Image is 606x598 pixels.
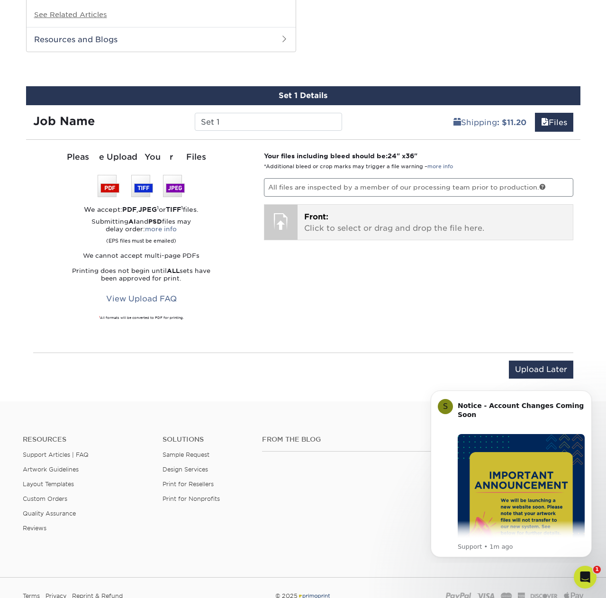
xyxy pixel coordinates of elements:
a: Artwork Guidelines [23,466,79,473]
div: We accept: , or files. [33,205,250,214]
h4: Solutions [163,435,248,444]
span: 36 [406,152,414,160]
h4: From the Blog [262,435,432,444]
div: Set 1 Details [26,86,580,105]
small: (EPS files must be emailed) [106,233,176,245]
strong: TIFF [166,206,181,213]
input: Enter a job name [195,113,342,131]
strong: AI [128,218,136,225]
a: See Related Articles [34,10,107,18]
strong: Your files including bleed should be: " x " [264,152,417,160]
strong: ALL [167,267,180,274]
div: All formats will be converted to PDF for printing. [33,316,250,320]
h2: Resources and Blogs [27,27,296,52]
a: more info [145,226,177,233]
a: Design Services [163,466,208,473]
a: Reviews [23,525,46,532]
div: Please Upload Your Files [33,151,250,163]
a: Sample Request [163,451,209,458]
p: All files are inspected by a member of our processing team prior to production. [264,178,573,196]
p: Submitting and files may delay order: [33,218,250,245]
input: Upload Later [509,361,573,379]
strong: Job Name [33,114,95,128]
span: 1 [593,566,601,573]
a: Shipping: $11.20 [447,113,533,132]
a: Quality Assurance [23,510,76,517]
span: shipping [453,118,461,127]
b: : $11.20 [497,118,526,127]
span: Front: [304,212,328,221]
span: files [541,118,549,127]
a: Custom Orders [23,495,67,502]
iframe: Google Customer Reviews [2,569,81,595]
sup: 1 [181,205,183,210]
a: Files [535,113,573,132]
a: more info [427,163,453,170]
a: Support Articles | FAQ [23,451,89,458]
sup: 1 [99,316,100,318]
strong: PSD [148,218,162,225]
small: *Additional bleed or crop marks may trigger a file warning – [264,163,453,170]
iframe: Intercom live chat [574,566,597,589]
span: 24 [388,152,397,160]
a: Layout Templates [23,480,74,488]
strong: PDF [122,206,136,213]
p: Printing does not begin until sets have been approved for print. [33,267,250,282]
strong: JPEG [138,206,157,213]
img: We accept: PSD, TIFF, or JPEG (JPG) [98,175,185,197]
h4: Resources [23,435,148,444]
p: Click to select or drag and drop the file here. [304,211,566,234]
a: View Upload FAQ [100,290,183,308]
a: Print for Resellers [163,480,214,488]
a: Print for Nonprofits [163,495,220,502]
iframe: Intercom notifications message [416,382,606,563]
p: We cannot accept multi-page PDFs [33,252,250,260]
sup: 1 [157,205,159,210]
